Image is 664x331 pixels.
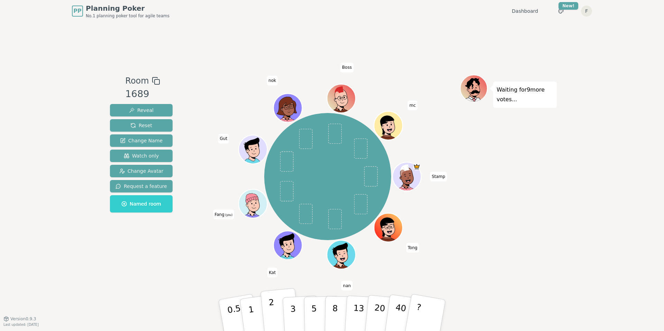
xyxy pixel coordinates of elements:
[119,168,164,174] span: Change Avatar
[125,75,149,87] span: Room
[72,3,169,19] a: PPPlanning PokerNo.1 planning poker tool for agile teams
[240,190,267,217] button: Click to change your avatar
[267,76,278,85] span: Click to change your name
[124,152,159,159] span: Watch only
[121,200,161,207] span: Named room
[120,137,163,144] span: Change Name
[3,323,39,327] span: Last updated: [DATE]
[213,210,234,219] span: Click to change your name
[406,243,419,253] span: Click to change your name
[267,267,277,277] span: Click to change your name
[559,2,578,10] div: New!
[512,8,538,15] a: Dashboard
[555,5,567,17] button: New!
[110,119,173,132] button: Reset
[224,214,233,217] span: (you)
[86,3,169,13] span: Planning Poker
[130,122,152,129] span: Reset
[110,195,173,212] button: Named room
[116,183,167,190] span: Request a feature
[73,7,81,15] span: PP
[3,316,36,322] button: Version0.9.3
[408,101,417,110] span: Click to change your name
[110,104,173,116] button: Reveal
[129,107,154,114] span: Reveal
[218,134,229,143] span: Click to change your name
[581,6,592,17] button: F
[497,85,553,104] p: Waiting for 9 more votes...
[110,165,173,177] button: Change Avatar
[341,281,353,291] span: Click to change your name
[10,316,36,322] span: Version 0.9.3
[110,150,173,162] button: Watch only
[413,163,421,170] span: Stamp is the host
[430,172,447,181] span: Click to change your name
[86,13,169,19] span: No.1 planning poker tool for agile teams
[125,87,160,101] div: 1689
[110,180,173,192] button: Request a feature
[110,134,173,147] button: Change Name
[340,63,353,72] span: Click to change your name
